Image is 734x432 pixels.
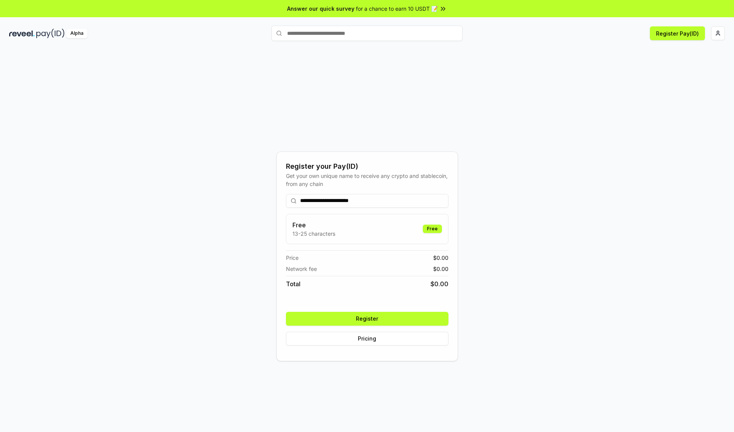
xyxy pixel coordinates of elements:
[292,220,335,230] h3: Free
[286,265,317,273] span: Network fee
[286,279,300,289] span: Total
[430,279,448,289] span: $ 0.00
[286,312,448,326] button: Register
[66,29,88,38] div: Alpha
[356,5,438,13] span: for a chance to earn 10 USDT 📝
[292,230,335,238] p: 13-25 characters
[433,254,448,262] span: $ 0.00
[9,29,35,38] img: reveel_dark
[36,29,65,38] img: pay_id
[423,225,442,233] div: Free
[286,332,448,346] button: Pricing
[286,172,448,188] div: Get your own unique name to receive any crypto and stablecoin, from any chain
[287,5,354,13] span: Answer our quick survey
[650,26,705,40] button: Register Pay(ID)
[433,265,448,273] span: $ 0.00
[286,254,299,262] span: Price
[286,161,448,172] div: Register your Pay(ID)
